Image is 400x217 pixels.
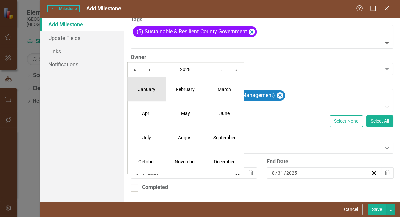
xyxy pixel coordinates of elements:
[181,111,190,116] abbr: May 2028
[176,87,195,92] abbr: February 2028
[127,77,166,101] button: January 2028
[275,170,277,176] span: /
[142,135,151,140] abbr: July 2028
[131,79,394,87] label: Collaborators
[131,16,394,24] label: Tags
[135,144,382,152] div: Select Milestone...
[205,77,244,101] button: March 2028
[142,184,168,192] div: Completed
[86,5,121,12] span: Add Milestone
[157,62,214,77] button: 2028
[138,87,155,92] abbr: January 2028
[127,101,166,125] button: April 2028
[166,125,205,150] button: August 2028
[178,135,193,140] abbr: August 2028
[219,111,230,116] abbr: June 2028
[40,18,124,31] a: Add Milestone
[205,101,244,125] button: June 2028
[214,159,235,164] abbr: December 2028
[368,204,386,215] button: Save
[127,150,166,174] button: October 2028
[340,204,363,215] button: Cancel
[267,158,393,166] div: End Date
[205,125,244,150] button: September 2028
[249,29,255,35] div: Remove [object Object]
[142,111,151,116] abbr: April 2028
[175,159,196,164] abbr: November 2028
[127,62,142,77] button: «
[166,150,205,174] button: November 2028
[40,45,124,58] a: Links
[229,62,244,77] button: »
[138,159,155,164] abbr: October 2028
[330,115,363,127] button: Select None
[277,92,283,99] div: Remove Julie de Losada (Skagit County Emergency Management)
[47,5,80,12] span: Milestone
[40,58,124,71] a: Notifications
[213,135,236,140] abbr: September 2028
[137,28,247,35] span: (5) Sustainable & Resilient County Government
[127,125,166,150] button: July 2028
[166,77,205,101] button: February 2028
[166,101,205,125] button: May 2028
[40,31,124,45] a: Update Fields
[131,54,394,61] label: Owner
[205,150,244,174] button: December 2028
[131,132,394,140] label: Parent Milestone
[218,87,231,92] abbr: March 2028
[366,115,393,127] button: Select All
[142,62,157,77] button: ‹
[180,67,191,72] span: 2028
[135,65,382,73] div: [PERSON_NAME]
[214,62,229,77] button: ›
[284,170,286,176] span: /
